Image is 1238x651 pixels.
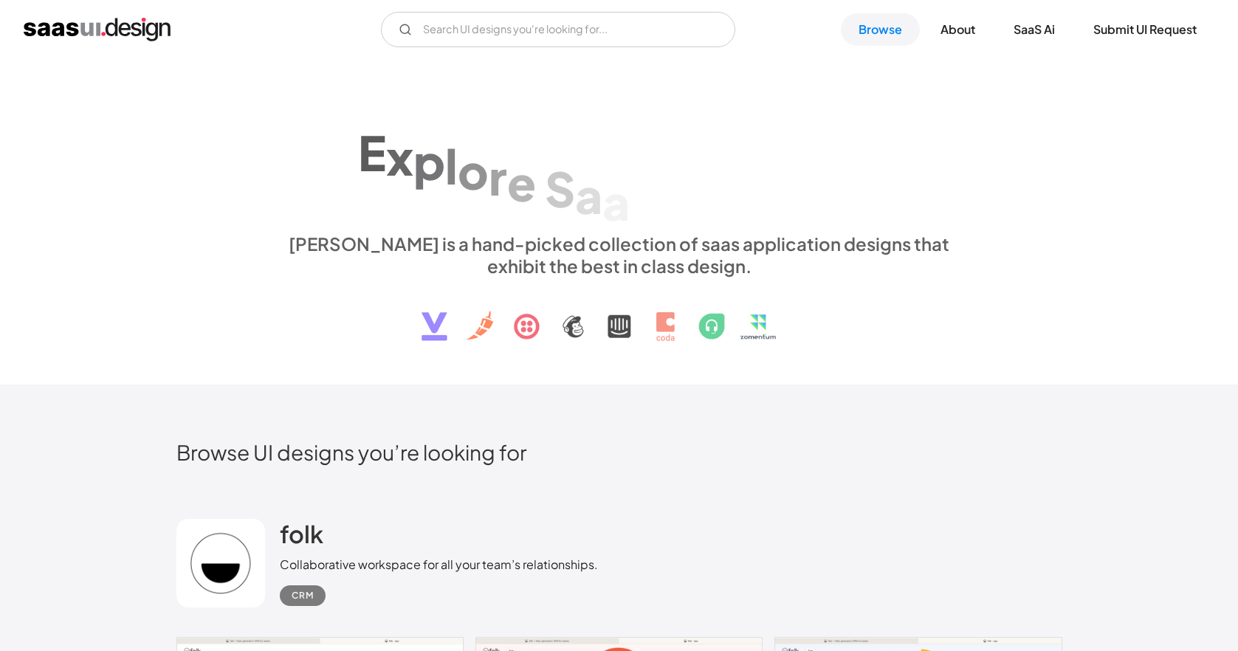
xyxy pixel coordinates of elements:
div: e [507,154,536,211]
div: x [386,128,413,185]
h1: Explore SaaS UI design patterns & interactions. [280,104,959,218]
div: l [445,137,458,194]
a: home [24,18,171,41]
div: [PERSON_NAME] is a hand-picked collection of saas application designs that exhibit the best in cl... [280,232,959,277]
h2: folk [280,519,323,548]
div: o [458,142,489,199]
a: Submit UI Request [1076,13,1214,46]
div: a [602,174,630,231]
div: p [413,133,445,190]
div: a [575,167,602,224]
form: Email Form [381,12,735,47]
div: S [545,160,575,217]
div: r [489,148,507,205]
a: Browse [841,13,920,46]
input: Search UI designs you're looking for... [381,12,735,47]
h2: Browse UI designs you’re looking for [176,439,1062,465]
img: text, icon, saas logo [396,277,843,354]
a: SaaS Ai [996,13,1073,46]
div: Collaborative workspace for all your team’s relationships. [280,556,598,573]
a: folk [280,519,323,556]
div: CRM [292,587,314,604]
a: About [923,13,993,46]
div: E [358,124,386,181]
